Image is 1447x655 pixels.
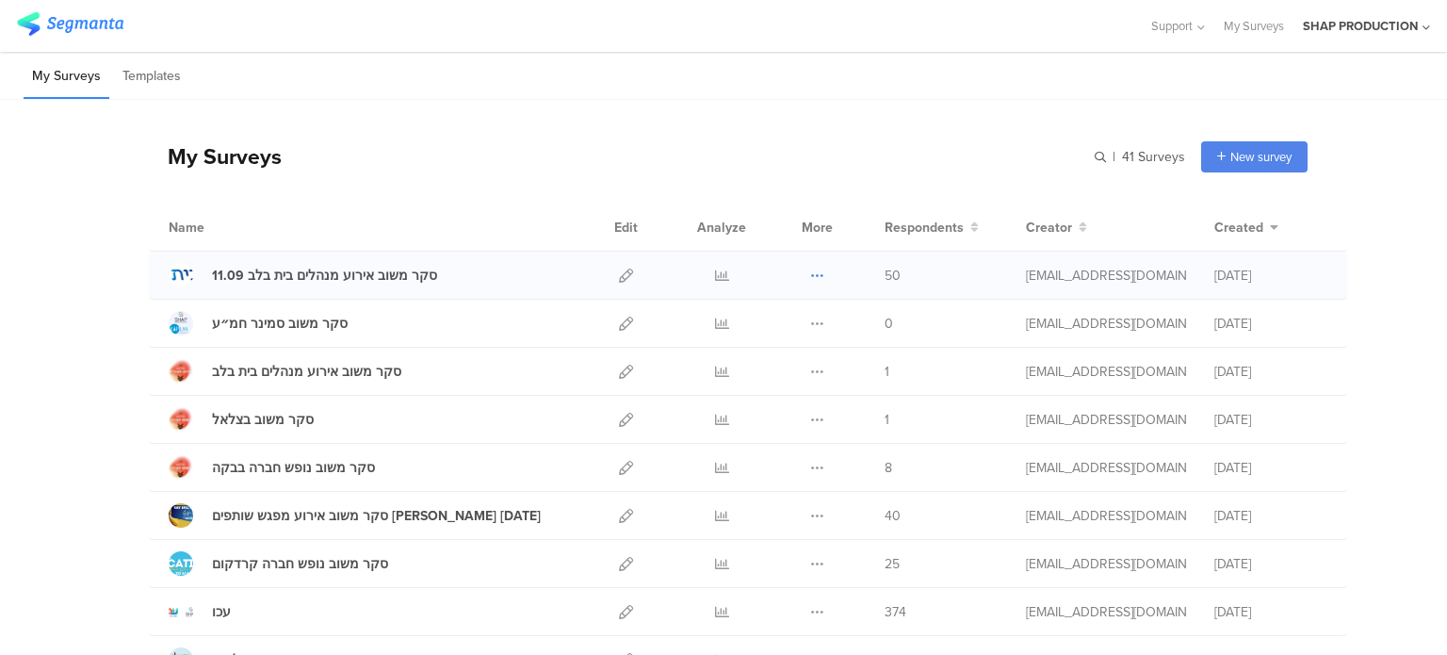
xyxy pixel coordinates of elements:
span: New survey [1230,148,1292,166]
div: [DATE] [1214,266,1327,286]
div: [DATE] [1214,554,1327,574]
button: Creator [1026,218,1087,237]
span: 8 [885,458,892,478]
a: 11.09 סקר משוב אירוע מנהלים בית בלב [169,263,437,287]
div: More [797,204,837,251]
span: Creator [1026,218,1072,237]
span: Created [1214,218,1263,237]
div: Name [169,218,282,237]
div: סקר משוב סמינר חמ״ע [212,314,348,334]
div: shapievents@gmail.com [1026,554,1186,574]
span: 50 [885,266,901,286]
a: סקר משוב נופש חברה קרדקום [169,551,388,576]
div: [DATE] [1214,506,1327,526]
span: 1 [885,410,889,430]
div: shapievents@gmail.com [1026,410,1186,430]
div: [DATE] [1214,314,1327,334]
span: 25 [885,554,900,574]
div: סקר משוב נופש חברה קרדקום [212,554,388,574]
div: shapievents@gmail.com [1026,602,1186,622]
div: SHAP PRODUCTION [1303,17,1418,35]
div: סקר משוב אירוע מנהלים בית בלב [212,362,401,382]
div: סקר משוב בצלאל [212,410,314,430]
div: My Surveys [149,140,282,172]
div: Edit [606,204,646,251]
span: 374 [885,602,906,622]
a: סקר משוב אירוע מפגש שותפים [PERSON_NAME] [DATE] [169,503,541,528]
span: | [1110,147,1118,167]
div: Analyze [693,204,750,251]
a: סקר משוב בצלאל [169,407,314,432]
li: My Surveys [24,55,109,99]
div: shapievents@gmail.com [1026,266,1186,286]
div: shapievents@gmail.com [1026,362,1186,382]
div: [DATE] [1214,458,1327,478]
div: [DATE] [1214,362,1327,382]
div: [DATE] [1214,410,1327,430]
div: סקר משוב אירוע מפגש שותפים גושן 11.06.25 [212,506,541,526]
li: Templates [114,55,189,99]
div: 11.09 סקר משוב אירוע מנהלים בית בלב [212,266,437,286]
a: סקר משוב אירוע מנהלים בית בלב [169,359,401,384]
div: shapievents@gmail.com [1026,458,1186,478]
a: סקר משוב נופש חברה בבקה [169,455,375,480]
button: Created [1214,218,1278,237]
span: Respondents [885,218,964,237]
span: 40 [885,506,901,526]
button: Respondents [885,218,979,237]
img: segmanta logo [17,12,123,36]
div: סקר משוב נופש חברה בבקה [212,458,375,478]
div: shapievents@gmail.com [1026,506,1186,526]
a: סקר משוב סמינר חמ״ע [169,311,348,336]
span: 1 [885,362,889,382]
div: עכו [212,602,231,622]
span: 41 Surveys [1122,147,1185,167]
div: shapievents@gmail.com [1026,314,1186,334]
div: [DATE] [1214,602,1327,622]
span: 0 [885,314,893,334]
span: Support [1151,17,1193,35]
a: עכו [169,599,231,624]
